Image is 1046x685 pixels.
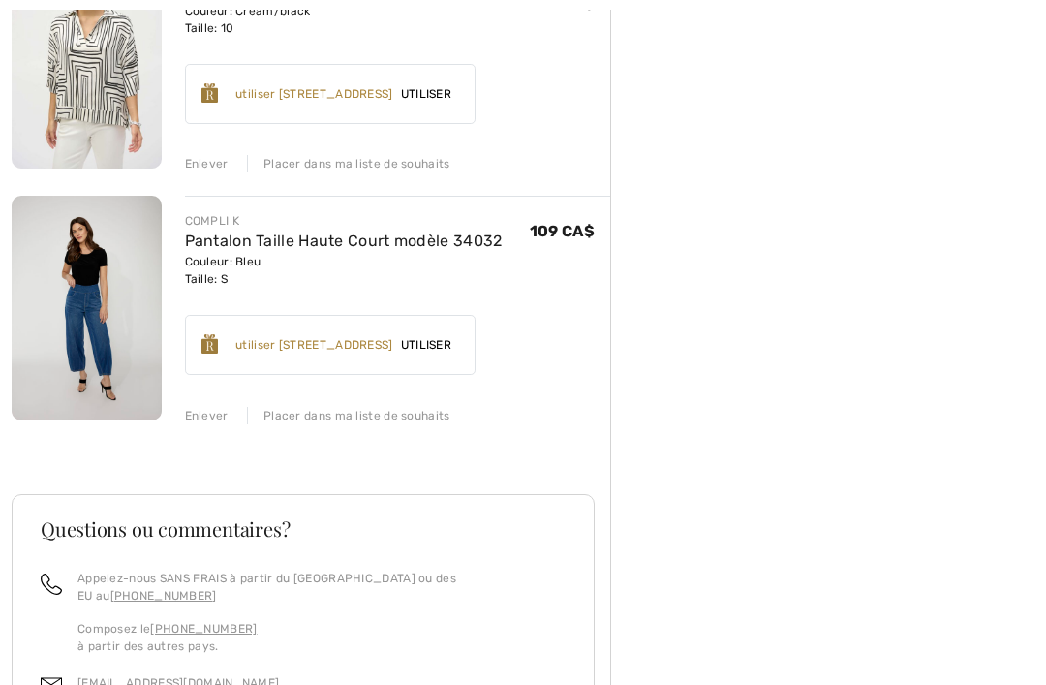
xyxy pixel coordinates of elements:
div: utiliser [STREET_ADDRESS] [235,85,393,103]
div: Enlever [185,407,229,424]
span: Utiliser [393,85,459,103]
img: Pantalon Taille Haute Court modèle 34032 [12,196,162,420]
a: [PHONE_NUMBER] [110,589,217,603]
span: 109 CA$ [530,222,595,240]
div: Placer dans ma liste de souhaits [247,155,450,172]
div: Couleur: Bleu Taille: S [185,253,503,288]
div: utiliser [STREET_ADDRESS] [235,336,393,354]
div: Enlever [185,155,229,172]
p: Appelez-nous SANS FRAIS à partir du [GEOGRAPHIC_DATA] ou des EU au [77,570,566,605]
div: Couleur: Cream/black Taille: 10 [185,2,516,37]
a: Pantalon Taille Haute Court modèle 34032 [185,232,503,250]
div: COMPLI K [185,212,503,230]
p: Composez le à partir des autres pays. [77,620,566,655]
img: Reward-Logo.svg [201,334,219,354]
a: [PHONE_NUMBER] [150,622,257,636]
span: Utiliser [393,336,459,354]
div: Placer dans ma liste de souhaits [247,407,450,424]
h3: Questions ou commentaires? [41,519,566,539]
img: call [41,574,62,595]
img: Reward-Logo.svg [201,83,219,103]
